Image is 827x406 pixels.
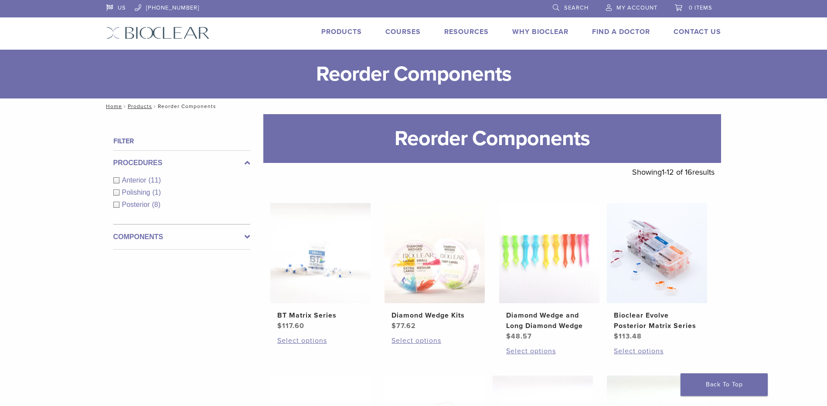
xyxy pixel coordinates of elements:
a: Products [128,103,152,109]
a: Resources [444,27,489,36]
h2: Diamond Wedge and Long Diamond Wedge [506,310,592,331]
nav: Reorder Components [100,98,728,114]
span: (1) [152,189,161,196]
a: Home [103,103,122,109]
span: $ [614,332,619,341]
span: $ [391,321,396,330]
span: Anterior [122,176,149,184]
span: (8) [152,201,161,208]
span: / [152,104,158,108]
span: (11) [149,176,161,184]
a: Why Bioclear [512,27,568,36]
span: $ [277,321,282,330]
a: Select options for “Bioclear Evolve Posterior Matrix Series” [614,346,700,356]
a: BT Matrix SeriesBT Matrix Series $117.60 [270,203,371,331]
span: Search [564,4,589,11]
a: Select options for “BT Matrix Series” [277,335,364,346]
img: Diamond Wedge Kits [385,203,485,303]
label: Components [113,232,250,242]
a: Bioclear Evolve Posterior Matrix SeriesBioclear Evolve Posterior Matrix Series $113.48 [606,203,708,342]
img: Bioclear Evolve Posterior Matrix Series [607,203,707,303]
h1: Reorder Components [263,114,721,163]
h2: Bioclear Evolve Posterior Matrix Series [614,310,700,331]
span: Posterior [122,201,152,208]
h2: Diamond Wedge Kits [391,310,478,321]
p: Showing results [632,163,715,181]
a: Diamond Wedge and Long Diamond WedgeDiamond Wedge and Long Diamond Wedge $48.57 [499,203,600,342]
bdi: 117.60 [277,321,304,330]
span: Polishing [122,189,153,196]
bdi: 48.57 [506,332,532,341]
img: Bioclear [106,27,210,39]
a: Find A Doctor [592,27,650,36]
span: 0 items [689,4,712,11]
h2: BT Matrix Series [277,310,364,321]
span: $ [506,332,511,341]
a: Contact Us [674,27,721,36]
img: BT Matrix Series [270,203,371,303]
a: Products [321,27,362,36]
a: Back To Top [681,373,768,396]
a: Courses [385,27,421,36]
label: Procedures [113,158,250,168]
bdi: 113.48 [614,332,642,341]
a: Select options for “Diamond Wedge Kits” [391,335,478,346]
span: 1-12 of 16 [662,167,692,177]
span: / [122,104,128,108]
img: Diamond Wedge and Long Diamond Wedge [499,203,599,303]
bdi: 77.62 [391,321,416,330]
a: Select options for “Diamond Wedge and Long Diamond Wedge” [506,346,592,356]
a: Diamond Wedge KitsDiamond Wedge Kits $77.62 [384,203,486,331]
span: My Account [616,4,657,11]
h4: Filter [113,136,250,146]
